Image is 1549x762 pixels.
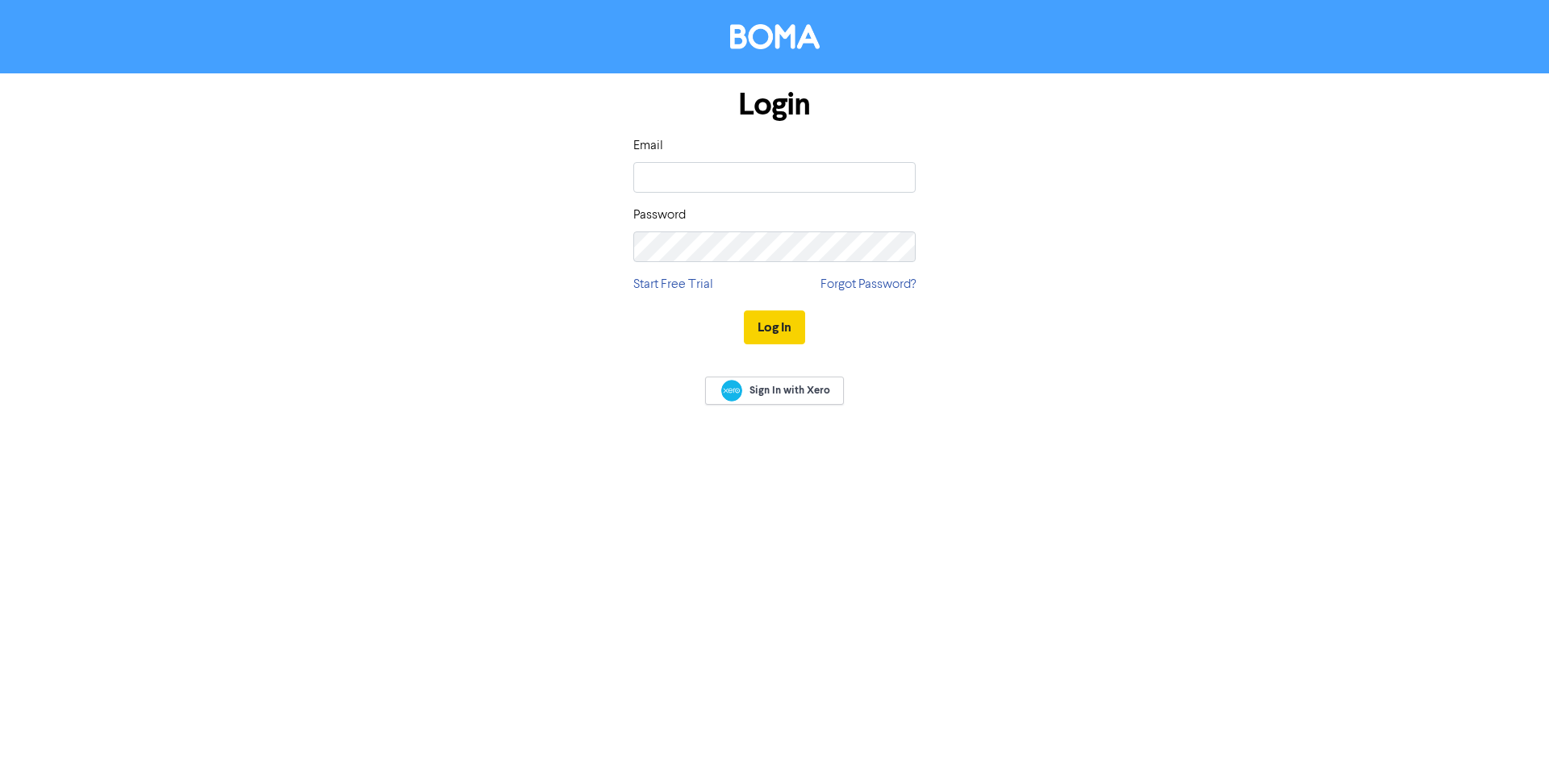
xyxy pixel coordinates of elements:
[633,275,713,294] a: Start Free Trial
[721,380,742,402] img: Xero logo
[633,86,916,123] h1: Login
[633,206,686,225] label: Password
[705,377,844,405] a: Sign In with Xero
[633,136,663,156] label: Email
[820,275,916,294] a: Forgot Password?
[744,310,805,344] button: Log In
[730,24,820,49] img: BOMA Logo
[749,383,830,398] span: Sign In with Xero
